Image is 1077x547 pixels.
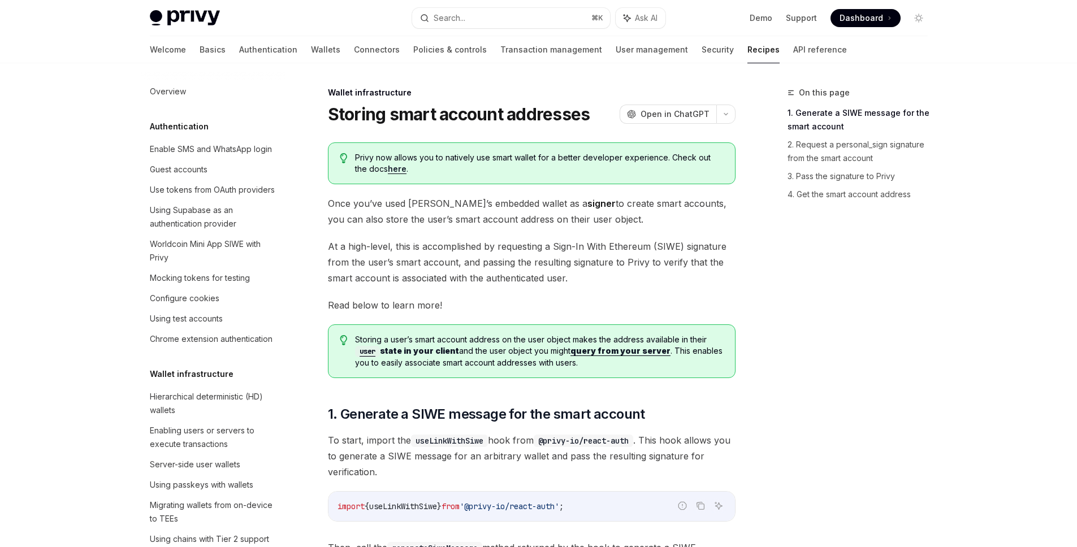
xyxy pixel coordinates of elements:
[150,292,219,305] div: Configure cookies
[910,9,928,27] button: Toggle dark mode
[437,501,442,511] span: }
[434,11,465,25] div: Search...
[840,12,883,24] span: Dashboard
[150,142,272,156] div: Enable SMS and WhatsApp login
[641,108,710,120] span: Open in ChatGPT
[141,329,286,349] a: Chrome extension authentication
[150,532,269,546] div: Using chains with Tier 2 support
[150,10,220,26] img: light logo
[150,203,279,231] div: Using Supabase as an authentication provider
[150,458,240,471] div: Server-side user wallets
[311,36,340,63] a: Wallets
[328,432,736,480] span: To start, import the hook from . This hook allows you to generate a SIWE message for an arbitrary...
[799,86,850,99] span: On this page
[141,495,286,529] a: Migrating wallets from on-device to TEEs
[388,164,406,174] a: here
[200,36,226,63] a: Basics
[587,198,616,209] strong: signer
[702,36,734,63] a: Security
[328,104,590,124] h1: Storing smart account addresses
[141,387,286,420] a: Hierarchical deterministic (HD) wallets
[788,167,937,185] a: 3. Pass the signature to Privy
[150,237,279,264] div: Worldcoin Mini App SIWE with Privy
[442,501,460,511] span: from
[150,163,207,176] div: Guest accounts
[141,454,286,475] a: Server-side user wallets
[150,332,273,346] div: Chrome extension authentication
[413,36,487,63] a: Policies & controls
[338,501,365,511] span: import
[675,498,690,513] button: Report incorrect code
[793,36,847,63] a: API reference
[534,435,633,447] code: @privy-io/react-auth
[141,159,286,180] a: Guest accounts
[460,501,559,511] span: '@privy-io/react-auth'
[591,14,603,23] span: ⌘ K
[150,390,279,417] div: Hierarchical deterministic (HD) wallets
[150,271,250,285] div: Mocking tokens for testing
[788,104,937,136] a: 1. Generate a SIWE message for the smart account
[635,12,658,24] span: Ask AI
[750,12,772,24] a: Demo
[328,87,736,98] div: Wallet infrastructure
[355,152,723,175] span: Privy now allows you to natively use smart wallet for a better developer experience. Check out th...
[747,36,780,63] a: Recipes
[411,435,488,447] code: useLinkWithSiwe
[340,335,348,345] svg: Tip
[328,196,736,227] span: Once you’ve used [PERSON_NAME]’s embedded wallet as a to create smart accounts, you can also stor...
[141,268,286,288] a: Mocking tokens for testing
[570,346,671,356] a: query from your server
[141,288,286,309] a: Configure cookies
[355,346,459,355] a: userstate in your client
[150,424,279,451] div: Enabling users or servers to execute transactions
[786,12,817,24] a: Support
[150,85,186,98] div: Overview
[693,498,708,513] button: Copy the contents from the code block
[559,501,564,511] span: ;
[620,105,716,124] button: Open in ChatGPT
[831,9,901,27] a: Dashboard
[239,36,297,63] a: Authentication
[150,367,233,381] h5: Wallet infrastructure
[328,238,736,286] span: At a high-level, this is accomplished by requesting a Sign-In With Ethereum (SIWE) signature from...
[141,309,286,329] a: Using test accounts
[354,36,400,63] a: Connectors
[365,501,369,511] span: {
[711,498,726,513] button: Ask AI
[141,420,286,454] a: Enabling users or servers to execute transactions
[355,334,723,368] span: Storing a user’s smart account address on the user object makes the address available in their an...
[616,36,688,63] a: User management
[141,81,286,102] a: Overview
[328,405,645,423] span: 1. Generate a SIWE message for the smart account
[141,180,286,200] a: Use tokens from OAuth providers
[616,8,665,28] button: Ask AI
[141,200,286,234] a: Using Supabase as an authentication provider
[150,120,209,133] h5: Authentication
[150,183,275,197] div: Use tokens from OAuth providers
[788,136,937,167] a: 2. Request a personal_sign signature from the smart account
[141,234,286,268] a: Worldcoin Mini App SIWE with Privy
[412,8,610,28] button: Search...⌘K
[369,501,437,511] span: useLinkWithSiwe
[150,478,253,492] div: Using passkeys with wallets
[150,312,223,325] div: Using test accounts
[328,297,736,313] span: Read below to learn more!
[355,346,459,355] b: state in your client
[150,36,186,63] a: Welcome
[340,153,348,163] svg: Tip
[141,139,286,159] a: Enable SMS and WhatsApp login
[788,185,937,203] a: 4. Get the smart account address
[355,346,380,357] code: user
[150,498,279,526] div: Migrating wallets from on-device to TEEs
[141,475,286,495] a: Using passkeys with wallets
[500,36,602,63] a: Transaction management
